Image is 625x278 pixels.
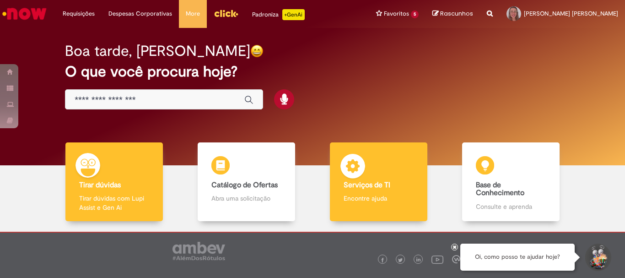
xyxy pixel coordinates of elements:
[65,43,250,59] h2: Boa tarde, [PERSON_NAME]
[214,6,238,20] img: click_logo_yellow_360x200.png
[431,253,443,265] img: logo_footer_youtube.png
[180,142,312,222] a: Catálogo de Ofertas Abra uma solicitação
[384,9,409,18] span: Favoritos
[432,10,473,18] a: Rascunhos
[344,180,390,190] b: Serviços de TI
[411,11,419,18] span: 5
[211,180,278,190] b: Catálogo de Ofertas
[282,9,305,20] p: +GenAi
[452,255,460,263] img: logo_footer_workplace.png
[440,9,473,18] span: Rascunhos
[416,257,421,263] img: logo_footer_linkedin.png
[476,202,545,211] p: Consulte e aprenda
[172,242,225,260] img: logo_footer_ambev_rotulo_gray.png
[460,244,575,271] div: Oi, como posso te ajudar hoje?
[211,194,281,203] p: Abra uma solicitação
[380,258,385,262] img: logo_footer_facebook.png
[312,142,445,222] a: Serviços de TI Encontre ajuda
[186,9,200,18] span: More
[79,180,121,190] b: Tirar dúvidas
[65,64,560,80] h2: O que você procura hoje?
[524,10,618,17] span: [PERSON_NAME] [PERSON_NAME]
[445,142,577,222] a: Base de Conhecimento Consulte e aprenda
[252,9,305,20] div: Padroniza
[584,244,611,271] button: Iniciar Conversa de Suporte
[48,142,180,222] a: Tirar dúvidas Tirar dúvidas com Lupi Assist e Gen Ai
[250,44,264,58] img: happy-face.png
[63,9,95,18] span: Requisições
[398,258,403,262] img: logo_footer_twitter.png
[476,180,524,198] b: Base de Conhecimento
[108,9,172,18] span: Despesas Corporativas
[1,5,48,23] img: ServiceNow
[344,194,413,203] p: Encontre ajuda
[79,194,149,212] p: Tirar dúvidas com Lupi Assist e Gen Ai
